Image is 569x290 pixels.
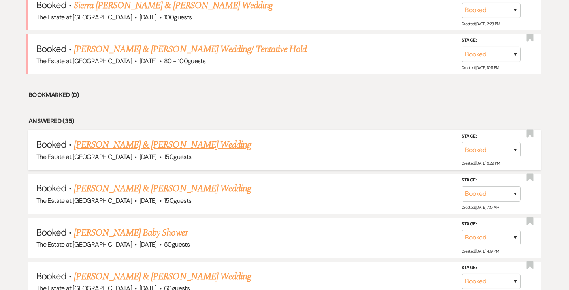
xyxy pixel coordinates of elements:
[36,153,132,161] span: The Estate at [GEOGRAPHIC_DATA]
[74,42,307,56] a: [PERSON_NAME] & [PERSON_NAME] Wedding/ Tentative Hold
[139,240,157,249] span: [DATE]
[28,90,541,100] li: Bookmarked (0)
[462,176,521,185] label: Stage:
[462,220,521,228] label: Stage:
[462,264,521,272] label: Stage:
[74,138,251,152] a: [PERSON_NAME] & [PERSON_NAME] Wedding
[36,182,66,194] span: Booked
[139,13,157,21] span: [DATE]
[74,181,251,196] a: [PERSON_NAME] & [PERSON_NAME] Wedding
[139,57,157,65] span: [DATE]
[28,116,541,126] li: Answered (35)
[462,36,521,45] label: Stage:
[462,21,500,26] span: Created: [DATE] 2:28 PM
[74,226,188,240] a: [PERSON_NAME] Baby Shower
[36,240,132,249] span: The Estate at [GEOGRAPHIC_DATA]
[36,43,66,55] span: Booked
[36,138,66,150] span: Booked
[462,161,500,166] span: Created: [DATE] 9:29 PM
[164,153,191,161] span: 150 guests
[74,269,251,284] a: [PERSON_NAME] & [PERSON_NAME] Wedding
[164,240,190,249] span: 50 guests
[139,196,157,205] span: [DATE]
[36,57,132,65] span: The Estate at [GEOGRAPHIC_DATA]
[164,57,205,65] span: 80 - 100 guests
[36,13,132,21] span: The Estate at [GEOGRAPHIC_DATA]
[164,13,192,21] span: 100 guests
[36,226,66,238] span: Booked
[462,205,499,210] span: Created: [DATE] 7:10 AM
[36,270,66,282] span: Booked
[164,196,191,205] span: 150 guests
[139,153,157,161] span: [DATE]
[462,249,499,254] span: Created: [DATE] 4:19 PM
[36,196,132,205] span: The Estate at [GEOGRAPHIC_DATA]
[462,65,499,70] span: Created: [DATE] 10:11 PM
[462,132,521,141] label: Stage:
